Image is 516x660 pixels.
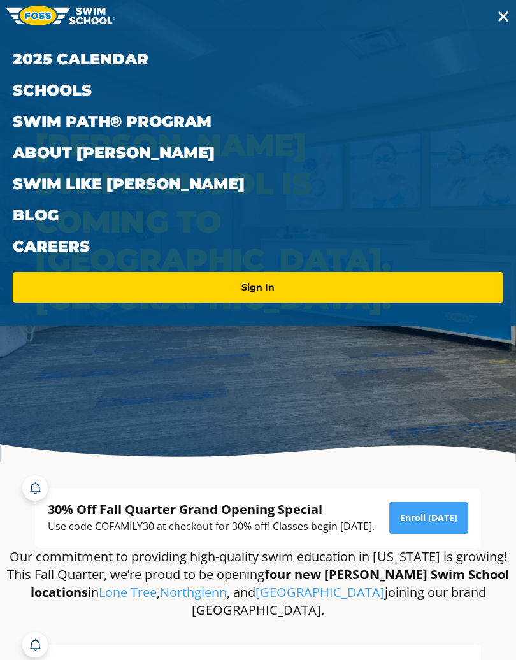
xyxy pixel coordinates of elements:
[13,199,503,231] a: Blog
[389,502,468,534] a: Enroll [DATE]
[13,231,503,262] a: Careers
[13,137,503,168] a: About [PERSON_NAME]
[99,584,157,601] a: Lone Tree
[160,584,227,601] a: Northglenn
[31,566,510,601] strong: four new [PERSON_NAME] Swim School locations
[6,548,510,619] p: Our commitment to providing high-quality swim education in [US_STATE] is growing! This Fall Quart...
[18,277,498,298] a: Sign In
[13,75,503,106] a: Schools
[6,6,115,25] img: FOSS Swim School Logo
[255,584,385,601] a: [GEOGRAPHIC_DATA]
[13,43,503,75] a: 2025 Calendar
[491,6,516,24] button: Toggle navigation
[13,168,503,199] a: Swim Like [PERSON_NAME]
[48,518,375,535] div: Use code COFAMILY30 at checkout for 30% off! Classes begin [DATE].
[48,501,375,518] div: 30% Off Fall Quarter Grand Opening Special
[13,106,503,137] a: Swim Path® Program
